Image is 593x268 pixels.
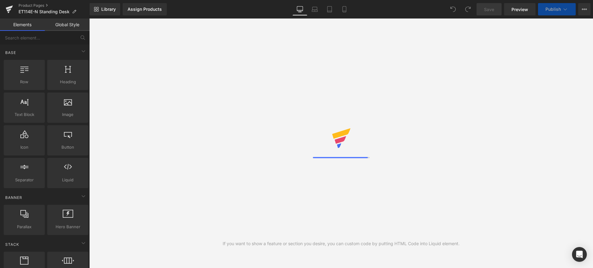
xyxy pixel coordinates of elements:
span: Icon [6,144,43,150]
div: Open Intercom Messenger [572,247,587,262]
a: Laptop [307,3,322,15]
button: Undo [447,3,459,15]
button: Publish [538,3,576,15]
span: Publish [545,7,561,12]
button: Redo [462,3,474,15]
span: Image [49,111,86,118]
span: Hero Banner [49,224,86,230]
span: Button [49,144,86,150]
a: Tablet [322,3,337,15]
a: Mobile [337,3,352,15]
a: Desktop [292,3,307,15]
span: Separator [6,177,43,183]
a: New Library [90,3,120,15]
span: Base [5,50,17,56]
span: Library [101,6,116,12]
a: Preview [504,3,536,15]
div: If you want to show a feature or section you desire, you can custom code by putting HTML Code int... [223,240,460,247]
span: ET114E-N Standing Desk [19,9,69,14]
button: More [578,3,591,15]
span: Preview [511,6,528,13]
a: Global Style [45,19,90,31]
span: Liquid [49,177,86,183]
div: Assign Products [128,7,162,12]
span: Heading [49,79,86,85]
span: Save [484,6,494,13]
a: Product Pages [19,3,90,8]
span: Text Block [6,111,43,118]
span: Row [6,79,43,85]
span: Stack [5,241,20,247]
span: Parallax [6,224,43,230]
span: Banner [5,195,23,200]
